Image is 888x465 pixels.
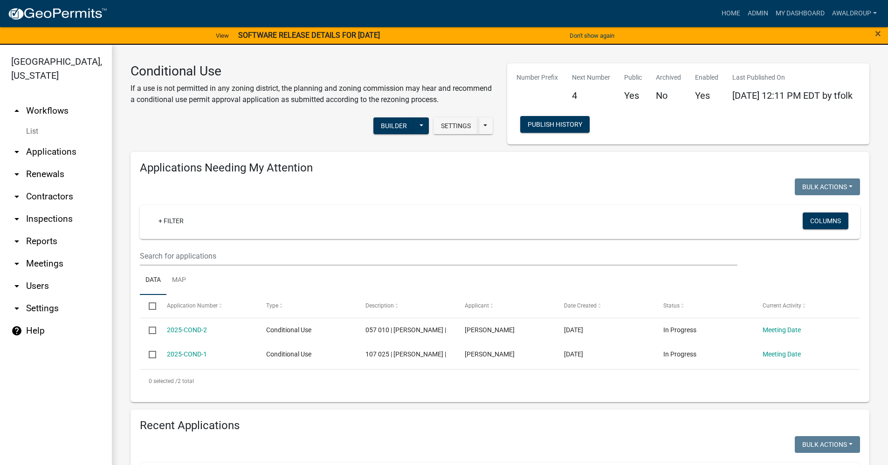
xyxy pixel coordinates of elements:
[564,302,597,309] span: Date Created
[624,73,642,82] p: Public
[167,350,207,358] a: 2025-COND-1
[663,326,696,334] span: In Progress
[555,295,654,317] datatable-header-cell: Date Created
[572,90,610,101] h5: 4
[763,302,801,309] span: Current Activity
[754,295,853,317] datatable-header-cell: Current Activity
[763,326,801,334] a: Meeting Date
[11,146,22,157] i: arrow_drop_down
[266,302,278,309] span: Type
[875,28,881,39] button: Close
[140,369,860,393] div: 2 total
[212,28,233,43] a: View
[167,302,218,309] span: Application Number
[695,90,718,101] h5: Yes
[763,350,801,358] a: Meeting Date
[357,295,456,317] datatable-header-cell: Description
[732,90,853,101] span: [DATE] 12:11 PM EDT by tfolk
[718,5,744,22] a: Home
[140,161,860,175] h4: Applications Needing My Attention
[238,31,380,40] strong: SOFTWARE RELEASE DETAILS FOR [DATE]
[875,27,881,40] span: ×
[11,258,22,269] i: arrow_drop_down
[11,213,22,225] i: arrow_drop_down
[373,117,414,134] button: Builder
[140,246,737,266] input: Search for applications
[149,378,178,384] span: 0 selected /
[131,63,493,79] h3: Conditional Use
[365,350,446,358] span: 107 025 | WEEMS GEORGE H |
[11,236,22,247] i: arrow_drop_down
[564,350,583,358] span: 05/06/2025
[365,302,394,309] span: Description
[11,325,22,336] i: help
[465,326,515,334] span: Mike Daubenmire
[11,105,22,116] i: arrow_drop_up
[11,303,22,314] i: arrow_drop_down
[656,73,681,82] p: Archived
[11,191,22,202] i: arrow_drop_down
[266,326,311,334] span: Conditional Use
[663,302,680,309] span: Status
[11,280,22,292] i: arrow_drop_down
[572,73,610,82] p: Next Number
[434,117,478,134] button: Settings
[131,83,493,105] p: If a use is not permitted in any zoning district, the planning and zoning commission may hear and...
[151,212,191,229] a: + Filter
[695,73,718,82] p: Enabled
[564,326,583,334] span: 05/07/2025
[803,212,848,229] button: Columns
[456,295,555,317] datatable-header-cell: Applicant
[732,73,853,82] p: Last Published On
[465,350,515,358] span: Mike Daubenmire
[465,302,489,309] span: Applicant
[158,295,257,317] datatable-header-cell: Application Number
[257,295,356,317] datatable-header-cell: Type
[140,266,166,295] a: Data
[365,326,446,334] span: 057 010 | WRIGHT BRENDA N |
[167,326,207,334] a: 2025-COND-2
[520,116,590,133] button: Publish History
[516,73,558,82] p: Number Prefix
[744,5,772,22] a: Admin
[772,5,828,22] a: My Dashboard
[795,178,860,195] button: Bulk Actions
[828,5,881,22] a: awaldroup
[654,295,754,317] datatable-header-cell: Status
[624,90,642,101] h5: Yes
[795,436,860,453] button: Bulk Actions
[566,28,618,43] button: Don't show again
[663,350,696,358] span: In Progress
[656,90,681,101] h5: No
[140,295,158,317] datatable-header-cell: Select
[166,266,192,295] a: Map
[266,350,311,358] span: Conditional Use
[11,169,22,180] i: arrow_drop_down
[520,121,590,129] wm-modal-confirm: Workflow Publish History
[140,419,860,432] h4: Recent Applications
